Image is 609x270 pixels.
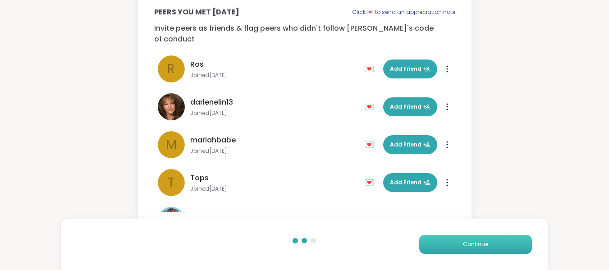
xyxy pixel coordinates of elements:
[190,185,359,192] span: Joined [DATE]
[364,175,378,190] div: 💌
[390,178,430,187] span: Add Friend
[166,135,177,154] span: m
[352,7,455,18] p: Click 💌 to send an appreciation note
[167,59,175,78] span: R
[383,173,437,192] button: Add Friend
[364,100,378,114] div: 💌
[390,65,430,73] span: Add Friend
[364,62,378,76] div: 💌
[190,110,359,117] span: Joined [DATE]
[154,23,455,45] p: Invite peers as friends & flag peers who didn't follow [PERSON_NAME]'s code of conduct
[364,137,378,152] div: 💌
[190,135,236,146] span: mariahbabe
[419,235,532,254] button: Continue
[383,59,437,78] button: Add Friend
[390,141,430,149] span: Add Friend
[190,173,209,183] span: Tops
[159,208,183,233] img: Dina_A10
[190,59,204,70] span: Ros
[190,72,359,79] span: Joined [DATE]
[390,103,430,111] span: Add Friend
[154,7,239,18] p: Peers you met [DATE]
[168,173,174,192] span: T
[190,147,359,155] span: Joined [DATE]
[383,97,437,116] button: Add Friend
[463,240,488,248] span: Continue
[190,211,224,221] span: Dina_A10
[190,97,233,108] span: darlenelin13
[383,135,437,154] button: Add Friend
[158,93,185,120] img: darlenelin13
